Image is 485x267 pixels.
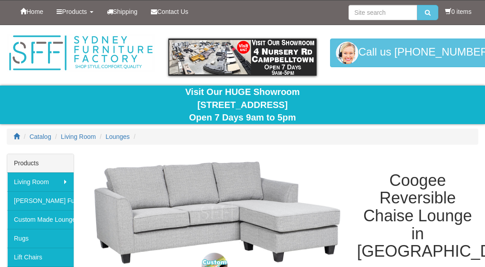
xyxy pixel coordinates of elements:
[13,0,50,23] a: Home
[62,8,87,15] span: Products
[144,0,195,23] a: Contact Us
[7,86,478,124] div: Visit Our HUGE Showroom [STREET_ADDRESS] Open 7 Days 9am to 5pm
[7,172,74,191] a: Living Room
[357,172,478,260] h1: Coogee Reversible Chaise Lounge in [GEOGRAPHIC_DATA]
[30,133,51,140] a: Catalog
[113,8,138,15] span: Shipping
[7,191,74,210] a: [PERSON_NAME] Furniture
[61,133,96,140] a: Living Room
[106,133,130,140] a: Lounges
[7,229,74,248] a: Rugs
[100,0,145,23] a: Shipping
[7,210,74,229] a: Custom Made Lounges
[7,248,74,267] a: Lift Chairs
[168,39,317,76] img: showroom.gif
[157,8,188,15] span: Contact Us
[7,34,155,72] img: Sydney Furniture Factory
[26,8,43,15] span: Home
[50,0,100,23] a: Products
[348,5,417,20] input: Site search
[7,154,74,172] div: Products
[445,7,472,16] li: 0 items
